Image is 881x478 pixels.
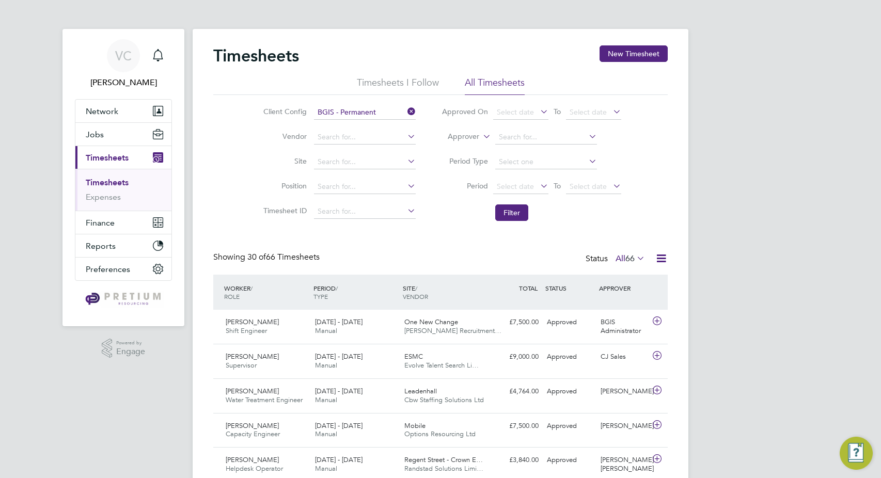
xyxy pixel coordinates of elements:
span: Select date [570,182,607,191]
span: 66 [625,253,635,264]
span: / [336,284,338,292]
input: Search for... [314,180,416,194]
span: [PERSON_NAME] [226,387,279,395]
div: [PERSON_NAME] [596,418,650,435]
span: Leadenhall [404,387,437,395]
span: Timesheets [86,153,129,163]
div: APPROVER [596,279,650,297]
span: Capacity Engineer [226,429,280,438]
label: Position [260,181,307,190]
span: [DATE] - [DATE] [315,317,363,326]
div: [PERSON_NAME] [596,383,650,400]
div: £4,764.00 [489,383,543,400]
div: Status [586,252,647,266]
input: Select one [495,155,597,169]
span: [PERSON_NAME] [226,317,279,326]
button: New Timesheet [600,45,668,62]
li: All Timesheets [465,76,525,95]
span: ESMC [404,352,423,361]
div: Showing [213,252,322,263]
div: Timesheets [75,169,171,211]
div: Approved [543,314,596,331]
span: [PERSON_NAME] [226,455,279,464]
span: Manual [315,326,337,335]
label: Timesheet ID [260,206,307,215]
span: VC [115,49,132,62]
span: ROLE [224,292,240,300]
a: Powered byEngage [102,339,146,358]
div: £7,500.00 [489,314,543,331]
span: Cbw Staffing Solutions Ltd [404,395,484,404]
h2: Timesheets [213,45,299,66]
span: Powered by [116,339,145,347]
span: Engage [116,347,145,356]
span: [PERSON_NAME] [226,352,279,361]
span: 66 Timesheets [247,252,320,262]
span: Water Treatment Engineer [226,395,303,404]
span: Randstad Solutions Limi… [404,464,483,473]
a: Go to home page [75,291,172,308]
div: BGIS Administrator [596,314,650,340]
span: VENDOR [403,292,428,300]
input: Search for... [314,105,416,120]
span: Options Resourcing Ltd [404,429,476,438]
input: Search for... [314,155,416,169]
span: Evolve Talent Search Li… [404,361,479,370]
span: Finance [86,218,115,228]
span: Shift Engineer [226,326,267,335]
span: Helpdesk Operator [226,464,283,473]
input: Search for... [314,204,416,219]
label: All [616,253,645,264]
span: [DATE] - [DATE] [315,455,363,464]
label: Site [260,156,307,166]
label: Period Type [442,156,488,166]
a: Timesheets [86,178,129,187]
label: Approved On [442,107,488,116]
span: Select date [570,107,607,117]
div: [PERSON_NAME] [PERSON_NAME] [596,452,650,477]
span: Regent Street - Crown E… [404,455,483,464]
button: Reports [75,234,171,257]
span: One New Change [404,317,458,326]
span: Supervisor [226,361,257,370]
span: Manual [315,395,337,404]
span: 30 of [247,252,266,262]
span: Network [86,106,118,116]
div: CJ Sales [596,348,650,365]
span: Manual [315,361,337,370]
li: Timesheets I Follow [357,76,439,95]
label: Approver [433,132,479,142]
a: Expenses [86,192,121,202]
span: [PERSON_NAME] [226,421,279,430]
button: Finance [75,211,171,234]
div: WORKER [222,279,311,306]
div: SITE [400,279,490,306]
nav: Main navigation [62,29,184,326]
span: Jobs [86,130,104,139]
span: [DATE] - [DATE] [315,352,363,361]
button: Preferences [75,258,171,280]
label: Period [442,181,488,190]
div: STATUS [543,279,596,297]
button: Engage Resource Center [840,437,873,470]
span: Mobile [404,421,426,430]
div: Approved [543,418,596,435]
input: Search for... [314,130,416,145]
span: Select date [497,107,534,117]
span: TOTAL [519,284,538,292]
span: Manual [315,464,337,473]
span: Manual [315,429,337,438]
div: £9,000.00 [489,348,543,365]
a: VC[PERSON_NAME] [75,39,172,89]
div: Approved [543,348,596,365]
span: Select date [497,182,534,191]
div: Approved [543,383,596,400]
span: [DATE] - [DATE] [315,421,363,430]
button: Timesheets [75,146,171,169]
span: Preferences [86,264,130,274]
img: pretium-logo-retina.png [83,291,164,308]
span: TYPE [313,292,328,300]
span: Reports [86,241,116,251]
span: / [415,284,417,292]
div: £7,500.00 [489,418,543,435]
